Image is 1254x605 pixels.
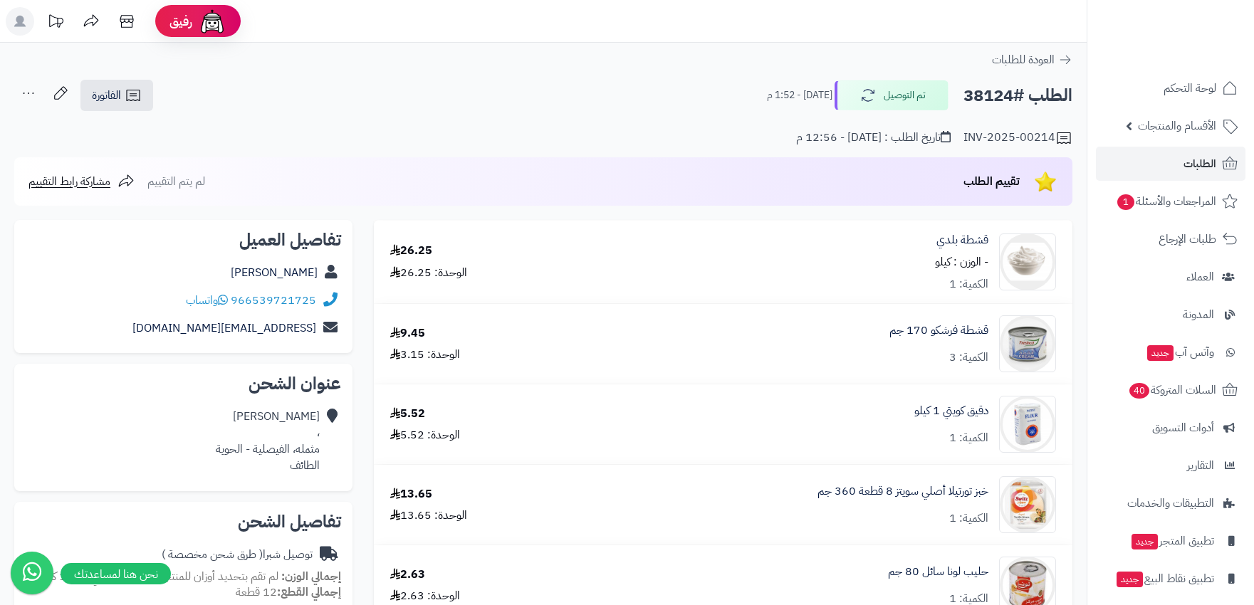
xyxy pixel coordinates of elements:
span: تطبيق المتجر [1130,531,1214,551]
a: تحديثات المنصة [38,7,73,39]
span: تطبيق نقاط البيع [1115,569,1214,589]
span: التقارير [1187,456,1214,475]
a: دقيق كويتي 1 كيلو [914,403,988,419]
button: تم التوصيل [835,80,949,110]
span: أدوات التسويق [1152,418,1214,438]
h2: تفاصيل العميل [26,231,341,248]
a: قشطة فرشكو 170 جم [889,322,988,339]
a: التقارير [1096,448,1245,483]
a: تطبيق نقاط البيعجديد [1096,562,1245,596]
span: لم تقم بتحديد أوزان للمنتجات ، وزن افتراضي للكل 1 كجم [38,568,278,585]
a: قشطة بلدي [936,232,988,248]
a: طلبات الإرجاع [1096,222,1245,256]
a: خبز تورتيلا أصلي سويتز 8 قطعة 360 جم [817,483,988,500]
div: 5.52 [390,406,425,422]
span: العودة للطلبات [992,51,1055,68]
a: العودة للطلبات [992,51,1072,68]
span: السلات المتروكة [1128,380,1216,400]
a: لوحة التحكم [1096,71,1245,105]
img: 1676448047-%D9%84%D9%82%D8%B7%D8%A9%20%D8%A7%D9%84%D8%B4%D8%A7%D8%B4%D8%A9%202023-02-15%20105651-... [1000,233,1055,290]
div: [PERSON_NAME] ، مثمله، الفيصلية - الحوية الطائف [216,409,320,473]
a: مشاركة رابط التقييم [28,173,135,190]
a: السلات المتروكة40 [1096,373,1245,407]
a: 966539721725 [231,292,316,309]
div: 26.25 [390,243,432,259]
span: جديد [1117,572,1143,587]
span: العملاء [1186,267,1214,287]
small: [DATE] - 1:52 م [767,88,832,102]
div: الوحدة: 5.52 [390,427,460,443]
img: ai-face.png [198,7,226,36]
a: وآتس آبجديد [1096,335,1245,369]
div: الكمية: 3 [949,349,988,366]
h2: الطلب #38124 [963,81,1072,110]
span: طلبات الإرجاع [1159,229,1216,249]
div: 13.65 [390,486,432,503]
span: مشاركة رابط التقييم [28,173,110,190]
a: واتساب [186,292,228,309]
a: المدونة [1096,298,1245,332]
img: logo-2.png [1157,32,1240,62]
div: INV-2025-00214 [963,130,1072,147]
div: الكمية: 1 [949,510,988,527]
span: جديد [1147,345,1174,361]
a: الطلبات [1096,147,1245,181]
a: التطبيقات والخدمات [1096,486,1245,520]
h2: تفاصيل الشحن [26,513,341,530]
a: الفاتورة [80,80,153,111]
a: [PERSON_NAME] [231,264,318,281]
span: الأقسام والمنتجات [1138,116,1216,136]
span: التطبيقات والخدمات [1127,493,1214,513]
img: 1753380313-%D9%84%D9%82%D8%B7%D8%A9%20%D8%B4%D8%A7%D8%B4%D8%A9_24-7-2025_21148_www.talabat.com-90... [1000,476,1055,533]
a: [EMAIL_ADDRESS][DOMAIN_NAME] [132,320,316,337]
div: 2.63 [390,567,425,583]
span: لم يتم التقييم [147,173,205,190]
small: - الوزن : كيلو [935,253,988,270]
span: 1 [1117,194,1135,211]
img: 219365969c79adb84a6065084f6d7d47141d-90x90.jpg [1000,315,1055,372]
div: الكمية: 1 [949,276,988,293]
span: الفاتورة [92,87,121,104]
a: العملاء [1096,260,1245,294]
span: رفيق [169,13,192,30]
a: حليب لونا سائل 80 جم [888,564,988,580]
div: تاريخ الطلب : [DATE] - 12:56 م [796,130,951,146]
span: 40 [1129,383,1150,399]
div: الكمية: 1 [949,430,988,446]
div: الوحدة: 2.63 [390,588,460,604]
strong: إجمالي الوزن: [281,568,341,585]
span: المدونة [1183,305,1214,325]
span: الطلبات [1184,154,1216,174]
span: المراجعات والأسئلة [1116,191,1216,211]
div: الوحدة: 3.15 [390,347,460,363]
span: لوحة التحكم [1164,78,1216,98]
strong: إجمالي القطع: [277,584,341,601]
small: 12 قطعة [236,584,341,601]
a: أدوات التسويق [1096,411,1245,445]
a: المراجعات والأسئلة1 [1096,184,1245,219]
div: توصيل شبرا [162,547,313,563]
div: الوحدة: 13.65 [390,507,467,524]
img: 1678855618-zS1VVMOferB4mevbv9Yy9UxSCoV4sm5Xei4wvbbl-90x90.jpg [1000,396,1055,453]
span: وآتس آب [1146,342,1214,362]
div: الوحدة: 26.25 [390,265,467,281]
h2: عنوان الشحن [26,375,341,392]
span: جديد [1132,534,1158,549]
a: تطبيق المتجرجديد [1096,524,1245,558]
span: تقييم الطلب [963,173,1020,190]
span: ( طرق شحن مخصصة ) [162,546,263,563]
div: 9.45 [390,325,425,342]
